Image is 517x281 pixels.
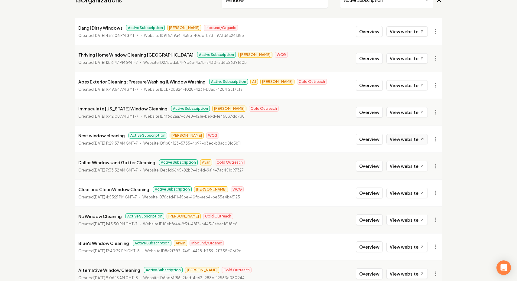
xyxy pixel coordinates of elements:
[145,248,242,254] p: Website ID 8a9f7ff7-7461-4428-b759-2f1755c06f9d
[78,213,122,220] p: Nc Window Cleaning
[125,213,164,219] span: Active Subscription
[78,248,140,254] p: Created
[94,60,138,65] time: [DATE] 12:16:47 PM GMT-7
[197,52,236,58] span: Active Subscription
[143,275,245,281] p: Website ID 6bd61f86-2fad-4c62-988d-19563c080944
[167,25,201,31] span: [PERSON_NAME]
[215,159,245,165] span: Cold Outreach
[356,107,383,118] button: Overview
[386,80,428,90] a: View website
[143,60,247,66] p: Website ID 275ddab4-9d6a-4a7b-a430-ad6d2639f60b
[78,266,140,274] p: Alternative Window Cleaning
[78,221,138,227] p: Created
[78,167,138,173] p: Created
[78,105,167,112] p: Immaculate [US_STATE] Window Cleaning
[174,240,187,246] span: Arwin
[356,214,383,225] button: Overview
[170,132,204,139] span: [PERSON_NAME]
[94,222,138,226] time: [DATE] 1:43:50 PM GMT-7
[356,161,383,172] button: Overview
[386,53,428,64] a: View website
[94,141,138,145] time: [DATE] 11:29:57 AM GMT-7
[78,113,138,119] p: Created
[386,26,428,37] a: View website
[144,267,183,273] span: Active Subscription
[356,134,383,145] button: Overview
[94,87,138,92] time: [DATE] 9:49:54 AM GMT-7
[128,132,167,139] span: Active Subscription
[386,161,428,171] a: View website
[185,267,219,273] span: [PERSON_NAME]
[167,213,201,219] span: [PERSON_NAME]
[386,107,428,117] a: View website
[143,167,244,173] p: Website ID ec1d6645-82b9-4c4d-9a14-7ac451d97327
[78,159,155,166] p: Dallas Windows and Gutter Cleaning
[133,240,171,246] span: Active Subscription
[78,60,138,66] p: Created
[94,168,138,172] time: [DATE] 7:33:52 AM GMT-7
[250,79,258,85] span: AJ
[144,87,242,93] p: Website ID cb70b824-f028-423f-b8ad-420412cf7cfa
[206,132,219,139] span: WCG
[194,186,228,192] span: [PERSON_NAME]
[143,221,237,227] p: Website ID 10ebfe4a-9f2f-4812-b445-1ebac161f8c6
[356,53,383,64] button: Overview
[94,276,138,280] time: [DATE] 9:06:15 AM GMT-8
[142,194,240,200] p: Website ID 76cfd411-156e-40fc-ae64-be35e4b45125
[78,132,125,139] p: Nest window cleaning
[297,79,327,85] span: Cold Outreach
[386,188,428,198] a: View website
[78,186,149,193] p: Clear and Clean Window Cleaning
[275,52,288,58] span: WCG
[190,240,224,246] span: Inbound/Organic
[209,79,248,85] span: Active Subscription
[386,134,428,144] a: View website
[204,25,238,31] span: Inbound/Organic
[356,80,383,91] button: Overview
[78,78,206,85] p: Apex Exterior Cleaning: Pressure Washing & Window Washing
[94,249,140,253] time: [DATE] 12:40:29 PM GMT-8
[356,188,383,198] button: Overview
[496,260,511,275] div: Open Intercom Messenger
[144,113,245,119] p: Website ID 4f6d2aa7-c9e8-421e-be9d-1e45837dd738
[94,195,137,199] time: [DATE] 4:53:21 PM GMT-7
[238,52,272,58] span: [PERSON_NAME]
[171,106,210,112] span: Active Subscription
[386,269,428,279] a: View website
[78,87,138,93] p: Created
[200,159,212,165] span: Avan
[386,242,428,252] a: View website
[159,159,198,165] span: Active Subscription
[78,240,129,247] p: Blue's Window Cleaning
[356,26,383,37] button: Overview
[386,215,428,225] a: View website
[260,79,294,85] span: [PERSON_NAME]
[94,33,138,38] time: [DATE] 4:52:06 PM GMT-7
[78,24,122,31] p: Dang! Dirty Windows
[356,241,383,252] button: Overview
[212,106,246,112] span: [PERSON_NAME]
[94,114,138,119] time: [DATE] 9:42:08 AM GMT-7
[144,33,244,39] p: Website ID 9f67f9a4-4a8e-40dd-b731-973d6c24138b
[143,140,241,146] p: Website ID f1b84123-5735-4b97-b3ec-b8acd81c5b11
[78,51,193,58] p: Thriving Home Window Cleaning [GEOGRAPHIC_DATA]
[203,213,233,219] span: Cold Outreach
[126,25,165,31] span: Active Subscription
[153,186,192,192] span: Active Subscription
[78,33,138,39] p: Created
[231,186,244,192] span: WCG
[78,194,137,200] p: Created
[78,275,138,281] p: Created
[356,268,383,279] button: Overview
[222,267,252,273] span: Cold Outreach
[249,106,279,112] span: Cold Outreach
[78,140,138,146] p: Created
